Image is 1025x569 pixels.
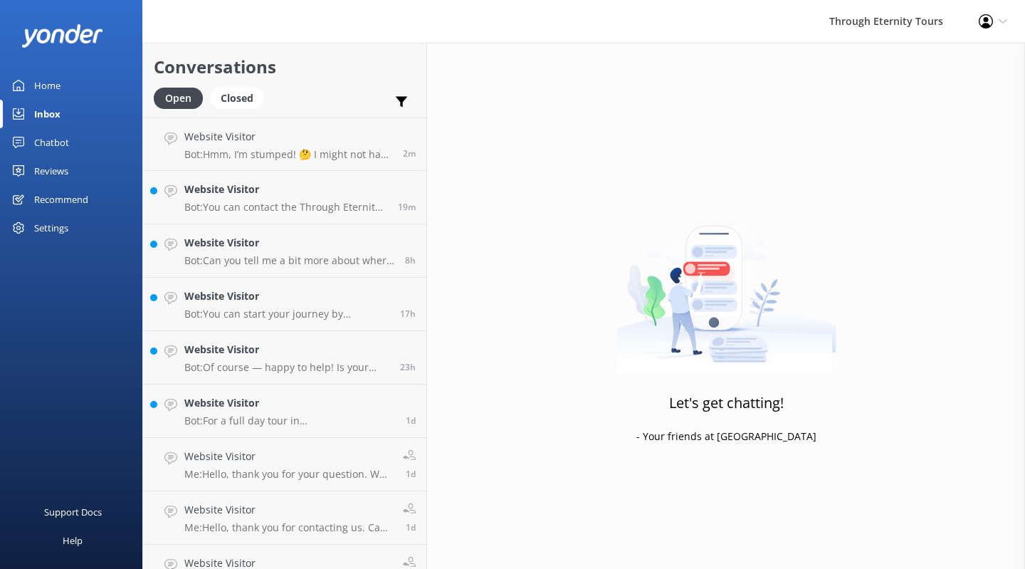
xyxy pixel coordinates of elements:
p: Bot: You can contact the Through Eternity Tours team at [PHONE_NUMBER] or [PHONE_NUMBER]. You can... [184,201,387,214]
img: artwork of a man stealing a conversation from at giant smartphone [616,196,836,374]
h4: Website Visitor [184,182,387,197]
a: Closed [210,90,271,105]
h4: Website Visitor [184,288,389,304]
h4: Website Visitor [184,129,392,145]
div: Recommend [34,185,88,214]
h3: Let's get chatting! [669,392,784,414]
h4: Website Visitor [184,342,389,357]
a: Open [154,90,210,105]
span: Sep 26 2025 03:32am (UTC +02:00) Europe/Amsterdam [400,308,416,320]
div: Chatbot [34,128,69,157]
h4: Website Visitor [184,395,395,411]
p: Bot: Hmm, I’m stumped! 🤔 I might not have the answer to that one, but our amazing team definitely... [184,148,392,161]
span: Sep 25 2025 10:18pm (UTC +02:00) Europe/Amsterdam [400,361,416,373]
a: Website VisitorBot:You can contact the Through Eternity Tours team at [PHONE_NUMBER] or [PHONE_NU... [143,171,426,224]
p: Bot: For a full day tour in [GEOGRAPHIC_DATA], you might consider the "Rome in a Day Tour with Co... [184,414,395,427]
div: Support Docs [44,498,102,526]
div: Settings [34,214,68,242]
span: Sep 26 2025 09:11pm (UTC +02:00) Europe/Amsterdam [398,201,416,213]
h4: Website Visitor [184,449,392,464]
a: Website VisitorBot:Hmm, I’m stumped! 🤔 I might not have the answer to that one, but our amazing t... [143,118,426,171]
p: - Your friends at [GEOGRAPHIC_DATA] [636,429,816,444]
p: Me: Hello, thank you for your question. We are probably launching the tour next year, could you p... [184,468,392,481]
div: Open [154,88,203,109]
span: Sep 25 2025 04:20pm (UTC +02:00) Europe/Amsterdam [406,521,416,533]
a: Website VisitorBot:You can start your journey by browsing our tours in [GEOGRAPHIC_DATA], the [GE... [143,278,426,331]
h4: Website Visitor [184,502,392,518]
div: Closed [210,88,264,109]
div: Home [34,71,61,100]
span: Sep 25 2025 04:21pm (UTC +02:00) Europe/Amsterdam [406,468,416,480]
a: Website VisitorBot:For a full day tour in [GEOGRAPHIC_DATA], you might consider the "Rome in a Da... [143,385,426,438]
div: Inbox [34,100,61,128]
span: Sep 26 2025 12:48pm (UTC +02:00) Europe/Amsterdam [405,254,416,266]
a: Website VisitorMe:Hello, thank you for your question. We are probably launching the tour next yea... [143,438,426,491]
p: Bot: Can you tell me a bit more about where you are going? We have an amazing array of group and ... [184,254,394,267]
a: Website VisitorBot:Can you tell me a bit more about where you are going? We have an amazing array... [143,224,426,278]
p: Me: Hello, thank you for contacting us. Can I ask your name or email so I can check who is taking... [184,521,392,534]
img: yonder-white-logo.png [21,24,103,48]
div: Reviews [34,157,68,185]
div: Help [63,526,83,555]
a: Website VisitorMe:Hello, thank you for contacting us. Can I ask your name or email so I can check... [143,491,426,545]
a: Website VisitorBot:Of course — happy to help! Is your issue related to: - Changing or canceling a... [143,331,426,385]
span: Sep 25 2025 09:15pm (UTC +02:00) Europe/Amsterdam [406,414,416,427]
p: Bot: You can start your journey by browsing our tours in [GEOGRAPHIC_DATA], the [GEOGRAPHIC_DATA]... [184,308,389,320]
span: Sep 26 2025 09:28pm (UTC +02:00) Europe/Amsterdam [403,147,416,160]
h4: Website Visitor [184,235,394,251]
p: Bot: Of course — happy to help! Is your issue related to: - Changing or canceling a tour - Not re... [184,361,389,374]
h2: Conversations [154,53,416,80]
